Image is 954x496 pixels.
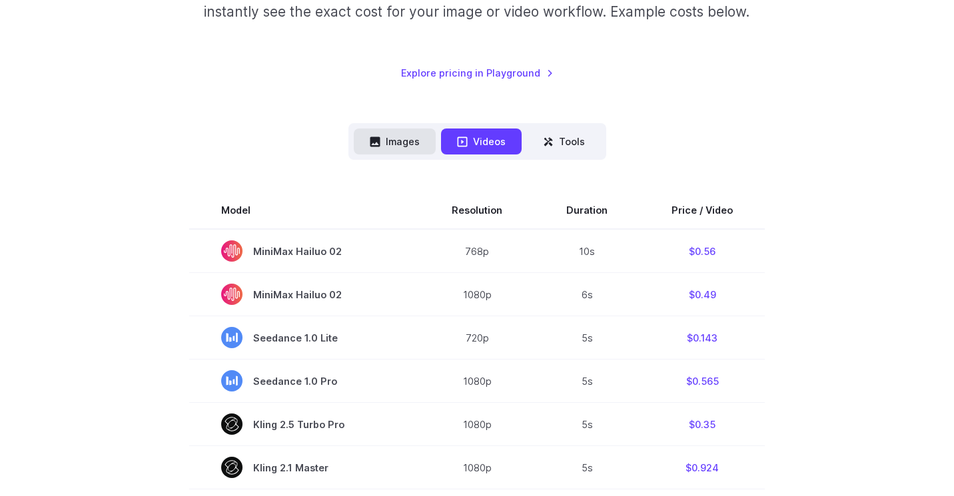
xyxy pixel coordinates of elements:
span: MiniMax Hailuo 02 [221,284,388,305]
th: Model [189,192,420,229]
td: 1080p [420,446,534,489]
td: 1080p [420,360,534,403]
td: 5s [534,446,640,489]
td: 10s [534,229,640,273]
td: 720p [420,316,534,360]
td: $0.35 [640,403,765,446]
td: $0.143 [640,316,765,360]
th: Price / Video [640,192,765,229]
button: Videos [441,128,522,154]
td: 1080p [420,273,534,316]
td: 1080p [420,403,534,446]
td: 6s [534,273,640,316]
th: Duration [534,192,640,229]
td: 5s [534,360,640,403]
span: Seedance 1.0 Lite [221,327,388,348]
td: $0.565 [640,360,765,403]
td: 5s [534,403,640,446]
td: 768p [420,229,534,273]
span: MiniMax Hailuo 02 [221,240,388,262]
span: Seedance 1.0 Pro [221,370,388,391]
span: Kling 2.5 Turbo Pro [221,413,388,435]
button: Images [354,128,436,154]
td: 5s [534,316,640,360]
td: $0.56 [640,229,765,273]
td: $0.924 [640,446,765,489]
td: $0.49 [640,273,765,316]
button: Tools [527,128,601,154]
th: Resolution [420,192,534,229]
a: Explore pricing in Playground [401,65,554,81]
span: Kling 2.1 Master [221,457,388,478]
